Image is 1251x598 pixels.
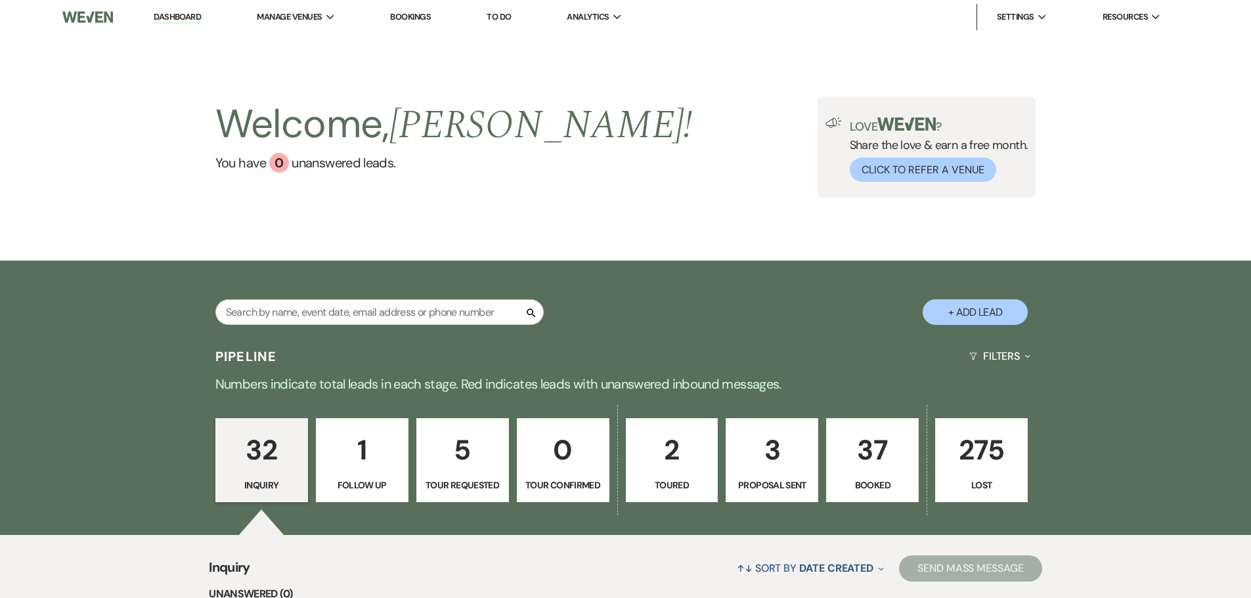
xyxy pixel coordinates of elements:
[944,428,1019,472] p: 275
[634,428,710,472] p: 2
[324,478,400,492] p: Follow Up
[389,95,693,156] span: [PERSON_NAME] !
[154,11,201,24] a: Dashboard
[944,478,1019,492] p: Lost
[487,11,511,22] a: To Do
[899,555,1042,582] button: Send Mass Message
[269,153,289,173] div: 0
[850,158,996,182] button: Click to Refer a Venue
[257,11,322,24] span: Manage Venues
[416,418,509,502] a: 5Tour Requested
[215,347,277,366] h3: Pipeline
[215,299,544,325] input: Search by name, event date, email address or phone number
[835,478,910,492] p: Booked
[525,478,601,492] p: Tour Confirmed
[737,561,753,575] span: ↑↓
[964,339,1036,374] button: Filters
[390,11,431,22] a: Bookings
[525,428,601,472] p: 0
[923,299,1028,325] button: + Add Lead
[1103,11,1148,24] span: Resources
[850,117,1028,133] p: Love ?
[997,11,1034,24] span: Settings
[209,557,250,586] span: Inquiry
[153,374,1099,395] p: Numbers indicate total leads in each stage. Red indicates leads with unanswered inbound messages.
[835,428,910,472] p: 37
[826,418,919,502] a: 37Booked
[316,418,408,502] a: 1Follow Up
[215,96,693,153] h2: Welcome,
[324,428,400,472] p: 1
[626,418,718,502] a: 2Toured
[726,418,818,502] a: 3Proposal Sent
[634,478,710,492] p: Toured
[224,478,299,492] p: Inquiry
[734,478,810,492] p: Proposal Sent
[215,418,308,502] a: 32Inquiry
[224,428,299,472] p: 32
[215,153,693,173] a: You have 0 unanswered leads.
[425,478,500,492] p: Tour Requested
[842,117,1028,182] div: Share the love & earn a free month.
[62,3,112,31] img: Weven Logo
[935,418,1028,502] a: 275Lost
[877,117,936,131] img: weven-logo-green.svg
[732,551,889,586] button: Sort By Date Created
[517,418,609,502] a: 0Tour Confirmed
[567,11,609,24] span: Analytics
[799,561,873,575] span: Date Created
[825,117,842,128] img: loud-speaker-illustration.svg
[425,428,500,472] p: 5
[734,428,810,472] p: 3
